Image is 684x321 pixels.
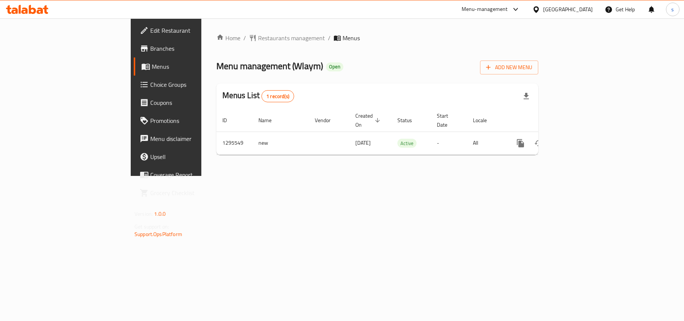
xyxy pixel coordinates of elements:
span: Menu management ( Wlaym ) [216,58,323,74]
td: - [431,132,467,154]
a: Coverage Report [134,166,245,184]
button: more [512,134,530,152]
div: Total records count [261,90,294,102]
span: Name [258,116,281,125]
span: Locale [473,116,497,125]
span: Branches [150,44,239,53]
nav: breadcrumb [216,33,538,42]
span: Add New Menu [486,63,532,72]
a: Coupons [134,94,245,112]
span: 1 record(s) [262,93,294,100]
span: Grocery Checklist [150,188,239,197]
span: [DATE] [355,138,371,148]
a: Menu disclaimer [134,130,245,148]
span: 1.0.0 [154,209,166,219]
a: Choice Groups [134,76,245,94]
a: Branches [134,39,245,58]
span: Coupons [150,98,239,107]
span: Get support on: [134,222,169,232]
div: Open [326,62,343,71]
a: Restaurants management [249,33,325,42]
a: Menus [134,58,245,76]
table: enhanced table [216,109,590,155]
div: [GEOGRAPHIC_DATA] [543,5,593,14]
span: Status [397,116,422,125]
a: Grocery Checklist [134,184,245,202]
h2: Menus List [222,90,294,102]
span: Edit Restaurant [150,26,239,35]
td: All [467,132,506,154]
div: Menu-management [462,5,508,14]
div: Export file [517,87,535,105]
a: Support.OpsPlatform [134,229,182,239]
a: Promotions [134,112,245,130]
span: Upsell [150,152,239,161]
span: Start Date [437,111,458,129]
a: Edit Restaurant [134,21,245,39]
span: Active [397,139,417,148]
span: Open [326,64,343,70]
td: new [252,132,309,154]
th: Actions [506,109,590,132]
a: Upsell [134,148,245,166]
button: Change Status [530,134,548,152]
span: Vendor [315,116,340,125]
span: Menus [152,62,239,71]
button: Add New Menu [480,61,538,74]
span: Coverage Report [150,170,239,179]
li: / [328,33,331,42]
span: ID [222,116,237,125]
span: Choice Groups [150,80,239,89]
span: Menus [343,33,360,42]
span: Version: [134,209,153,219]
span: Promotions [150,116,239,125]
span: Menu disclaimer [150,134,239,143]
span: s [671,5,674,14]
span: Restaurants management [258,33,325,42]
span: Created On [355,111,382,129]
